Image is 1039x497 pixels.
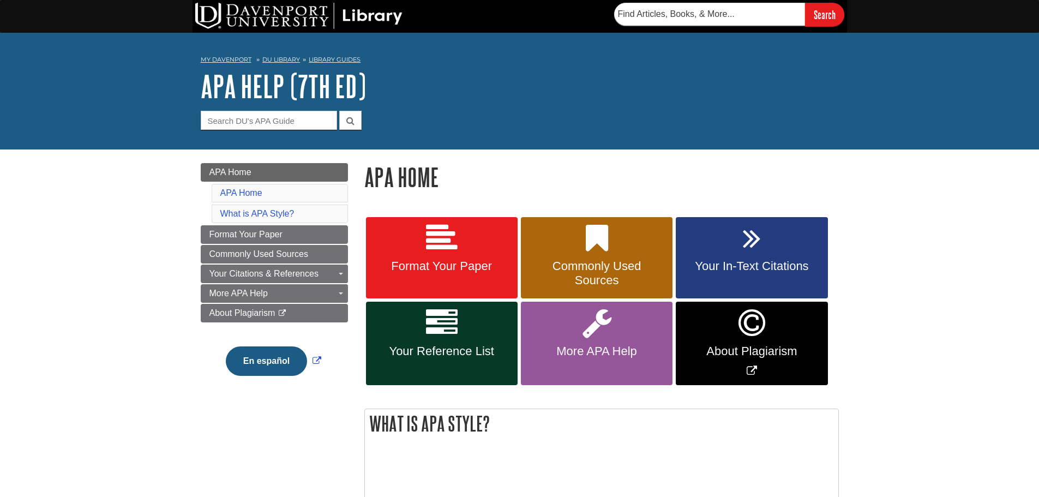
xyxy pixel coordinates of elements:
input: Search [805,3,844,26]
a: Format Your Paper [201,225,348,244]
h2: What is APA Style? [365,409,838,438]
a: Commonly Used Sources [521,217,672,299]
h1: APA Home [364,163,839,191]
a: En español [223,356,324,366]
span: About Plagiarism [684,344,819,358]
a: Library Guides [309,56,361,63]
a: APA Home [201,163,348,182]
span: Your Reference List [374,344,509,358]
span: Your In-Text Citations [684,259,819,273]
span: APA Home [209,167,251,177]
a: Link opens in new window [676,302,827,385]
a: More APA Help [521,302,672,385]
input: Find Articles, Books, & More... [614,3,805,26]
img: DU Library [195,3,403,29]
a: My Davenport [201,55,251,64]
form: Searches DU Library's articles, books, and more [614,3,844,26]
a: Format Your Paper [366,217,518,299]
button: En español [226,346,307,376]
a: Your Citations & References [201,265,348,283]
a: APA Help (7th Ed) [201,69,366,103]
div: Guide Page Menu [201,163,348,394]
span: Format Your Paper [209,230,283,239]
i: This link opens in a new window [278,310,287,317]
span: Commonly Used Sources [529,259,664,288]
a: What is APA Style? [220,209,295,218]
span: More APA Help [529,344,664,358]
span: More APA Help [209,289,268,298]
span: Format Your Paper [374,259,509,273]
span: About Plagiarism [209,308,275,318]
a: DU Library [262,56,300,63]
input: Search DU's APA Guide [201,111,337,130]
a: About Plagiarism [201,304,348,322]
nav: breadcrumb [201,52,839,70]
a: Your Reference List [366,302,518,385]
a: Your In-Text Citations [676,217,827,299]
a: Commonly Used Sources [201,245,348,264]
a: More APA Help [201,284,348,303]
span: Commonly Used Sources [209,249,308,259]
a: APA Home [220,188,262,197]
span: Your Citations & References [209,269,319,278]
